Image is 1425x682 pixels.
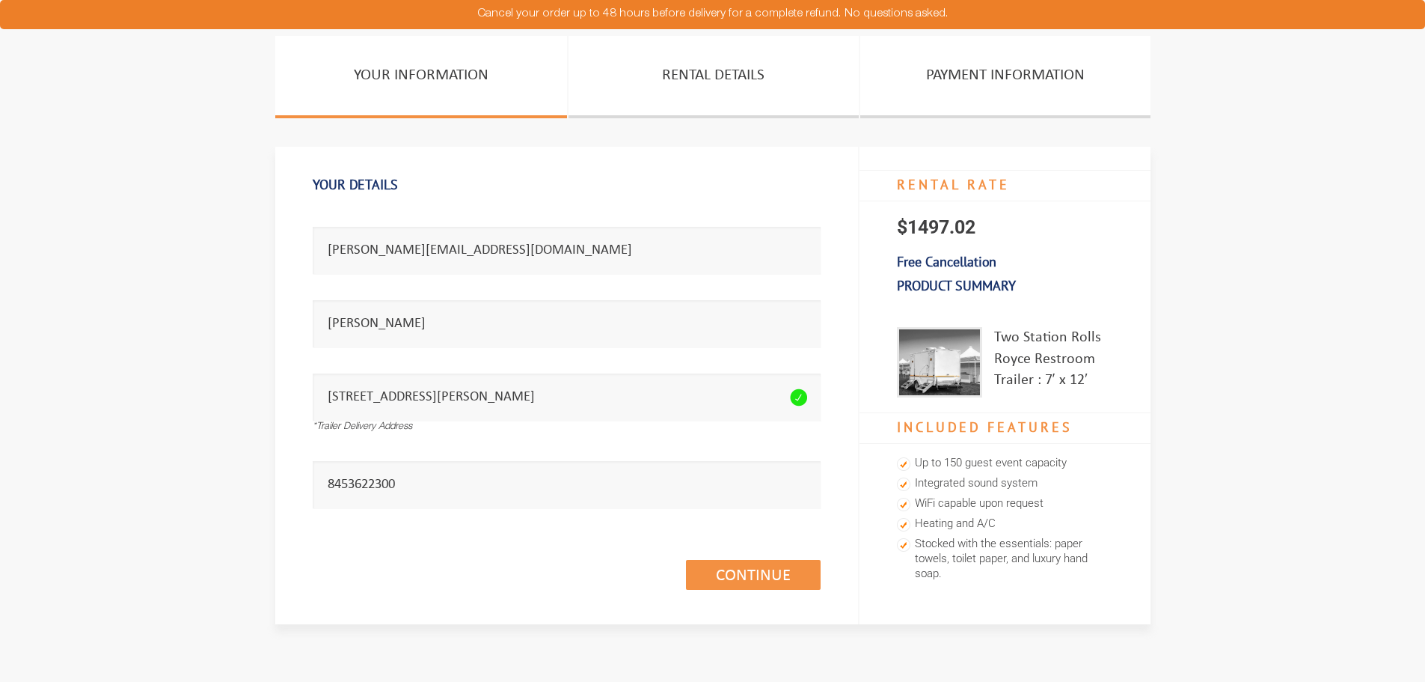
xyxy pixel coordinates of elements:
[897,494,1113,514] li: WiFi capable upon request
[313,421,821,435] div: *Trailer Delivery Address
[859,201,1150,254] p: $1497.02
[897,253,996,270] b: Free Cancellation
[275,36,567,118] a: Your Information
[897,514,1113,535] li: Heating and A/C
[897,454,1113,474] li: Up to 150 guest event capacity
[569,36,859,118] a: Rental Details
[859,170,1150,201] h4: RENTAL RATE
[686,560,821,590] a: Continue
[313,461,821,508] input: *Contact Number
[313,374,821,421] input: *Trailer Delivery Address
[313,300,821,347] input: *Contact Name
[313,227,821,274] input: *Email
[860,36,1150,118] a: PAYMENT INFORMATION
[313,169,821,201] h1: Your Details
[859,270,1150,302] h3: Product Summary
[897,535,1113,585] li: Stocked with the essentials: paper towels, toilet paper, and luxury hand soap.
[994,327,1113,398] div: Two Station Rolls Royce Restroom Trailer : 7′ x 12′
[897,474,1113,494] li: Integrated sound system
[859,412,1150,444] h4: Included Features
